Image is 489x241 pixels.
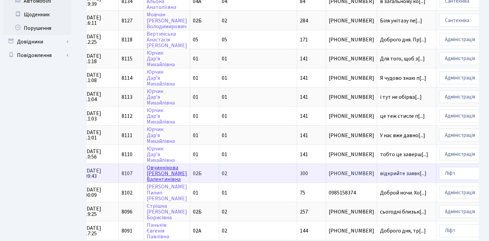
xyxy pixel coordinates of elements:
span: 01 [193,132,198,139]
span: 141 [300,55,308,62]
span: Доброго дня, тр[...] [380,227,426,235]
span: 141 [300,93,308,101]
span: [PHONE_NUMBER] [329,113,374,119]
span: 141 [300,132,308,139]
span: 01 [222,74,227,82]
span: 8110 [122,151,132,158]
span: 8112 [122,112,132,120]
span: 8127 [122,17,132,24]
span: [DATE] 10:56 [85,149,116,160]
span: 01 [193,112,198,120]
span: У нас вже давно[...] [380,132,425,139]
span: [DATE] 11:01 [85,130,116,141]
span: [DATE] 11:03 [85,111,116,122]
span: 01 [193,55,198,62]
span: [PHONE_NUMBER] [329,94,374,100]
a: ЮрчикДар’яМихайлівна [147,126,175,145]
span: [DATE] 09:43 [85,168,116,179]
span: [DATE] 11:18 [85,53,116,64]
a: ЮрчикДар’яМихайлівна [147,145,175,164]
span: 01 [222,151,227,158]
span: [DATE] 17:25 [85,225,116,236]
span: [PHONE_NUMBER] [329,228,374,234]
span: 0985158374 [329,190,374,196]
a: ЮрчикДар’яМихайлівна [147,107,175,126]
span: [DATE] 12:25 [85,34,116,45]
span: 144 [300,227,308,235]
a: Мовчан[PERSON_NAME]Володимирович [147,11,187,30]
span: 01 [193,74,198,82]
span: 8114 [122,74,132,82]
span: 02 [222,170,227,177]
a: Овчиннікова[PERSON_NAME]Валентинівна [147,164,187,183]
span: 141 [300,74,308,82]
span: 01 [222,189,227,197]
span: [DATE] 16:11 [85,15,116,26]
span: це теж стисле п[...] [380,112,425,120]
span: Я чудово знаю п[...] [380,74,426,82]
span: 8111 [122,132,132,139]
span: 8102 [122,189,132,197]
a: ПаньківЄвгеніяПавлівна [147,221,169,240]
span: [PHONE_NUMBER] [329,37,374,42]
span: 01 [222,93,227,101]
span: 02Б [193,17,202,24]
span: [PHONE_NUMBER] [329,133,374,138]
span: [DATE] 11:04 [85,91,116,102]
span: 02 [222,17,227,24]
span: сьогодні близьк[...] [380,208,426,216]
a: ВертинськаАнастасія[PERSON_NAME] [147,30,187,49]
span: [DATE] 00:09 [85,187,116,198]
a: Щоденник [3,8,71,21]
span: 141 [300,112,308,120]
a: Повідомлення [3,49,71,62]
span: 05 [193,36,198,43]
span: 01 [193,189,198,197]
span: 257 [300,208,308,216]
span: 141 [300,151,308,158]
span: 8118 [122,36,132,43]
a: ЮрчикДар’яМихайлівна [147,49,175,68]
span: 8115 [122,55,132,62]
span: [PHONE_NUMBER] [329,209,374,215]
span: 8113 [122,93,132,101]
span: Біля унітазу пе[...] [380,17,422,24]
span: тобто це заверш[...] [380,151,428,158]
span: 02 [222,227,227,235]
span: Для того, щоб з[...] [380,55,425,62]
span: 8107 [122,170,132,177]
span: [DATE] 11:08 [85,72,116,83]
span: 02Б [193,170,202,177]
a: [PERSON_NAME]Пилип[PERSON_NAME] [147,183,187,202]
span: 02Б [193,208,202,216]
span: [PHONE_NUMBER] [329,18,374,23]
a: Довідники [3,35,71,49]
span: Доброй ночи. Хо[...] [380,189,427,197]
span: [PHONE_NUMBER] [329,75,374,81]
span: Доброго дня. Пр[...] [380,36,426,43]
span: 02А [193,227,201,235]
span: 300 [300,170,308,177]
span: 75 [300,189,305,197]
span: [PHONE_NUMBER] [329,152,374,157]
a: Стрішна[PERSON_NAME]Борисівна [147,202,187,221]
span: 8096 [122,208,132,216]
a: ЮрчикДар’яМихайлівна [147,88,175,107]
span: 01 [222,132,227,139]
span: 01 [222,55,227,62]
span: 01 [222,112,227,120]
span: [PHONE_NUMBER] [329,171,374,176]
span: 171 [300,36,308,43]
span: 02 [222,208,227,216]
span: і тут не обірва[...] [380,93,422,101]
span: [PHONE_NUMBER] [329,56,374,61]
a: Порушення [3,21,71,35]
span: 01 [193,93,198,101]
span: 05 [222,36,227,43]
span: 01 [193,151,198,158]
span: 284 [300,17,308,24]
span: відкрийте заявк[...] [380,170,427,177]
span: 8091 [122,227,132,235]
span: [DATE] 19:25 [85,206,116,217]
a: ЮрчикДар’яМихайлівна [147,69,175,88]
